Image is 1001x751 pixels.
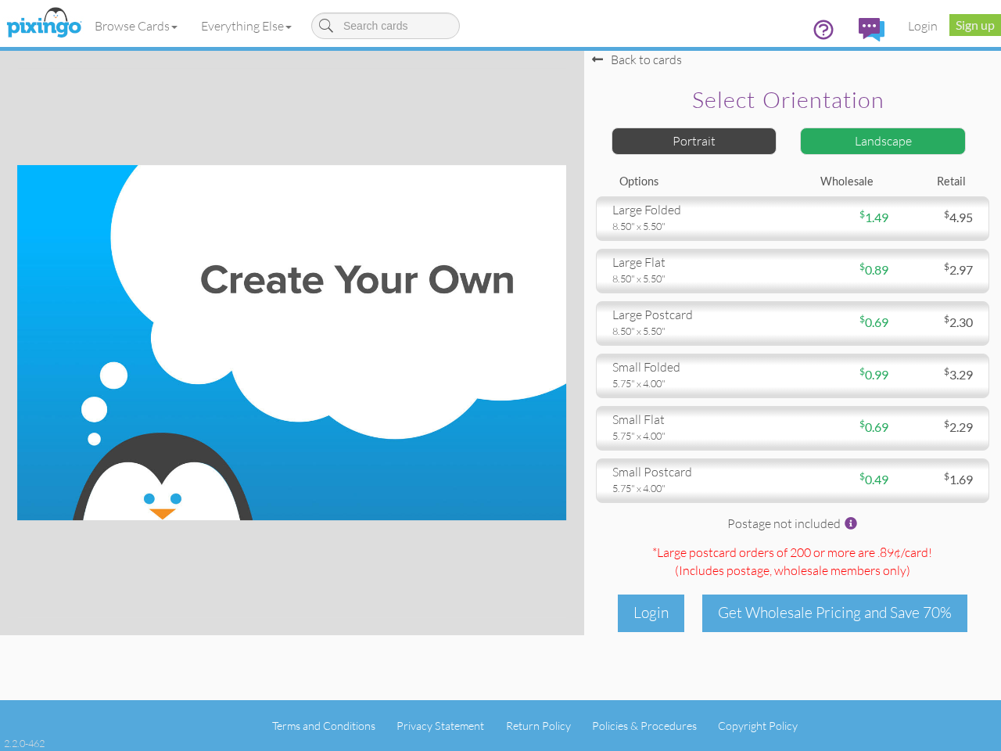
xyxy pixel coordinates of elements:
[770,562,906,578] span: , wholesale members only
[859,314,888,329] span: 0.69
[612,219,781,233] div: 8.50" x 5.50"
[885,174,978,190] div: Retail
[83,6,189,45] a: Browse Cards
[4,736,45,750] div: 2.2.0-462
[311,13,460,39] input: Search cards
[859,208,865,220] sup: $
[612,128,777,155] div: Portrait
[596,515,989,536] div: Postage not included
[944,470,949,482] sup: $
[859,470,865,482] sup: $
[944,261,949,272] sup: $
[608,174,793,190] div: Options
[702,595,967,631] div: Get Wholesale Pricing and Save 70%
[859,472,888,487] span: 0.49
[612,376,781,390] div: 5.75" x 4.00"
[859,418,865,429] sup: $
[888,419,985,437] div: 2.29
[612,463,781,481] div: small postcard
[592,719,697,732] a: Policies & Procedures
[888,261,985,279] div: 2.97
[612,429,781,443] div: 5.75" x 4.00"
[612,481,781,495] div: 5.75" x 4.00"
[612,358,781,376] div: small folded
[859,262,888,277] span: 0.89
[859,210,888,225] span: 1.49
[718,719,798,732] a: Copyright Policy
[859,367,888,382] span: 0.99
[2,4,85,43] img: pixingo logo
[859,313,865,325] sup: $
[612,201,781,219] div: large folded
[859,419,888,434] span: 0.69
[596,544,989,583] div: *Large postcard orders of 200 or more are .89¢/card! (Includes postage )
[944,208,949,220] sup: $
[272,719,375,732] a: Terms and Conditions
[888,366,985,384] div: 3.29
[888,471,985,489] div: 1.69
[17,165,566,520] img: create-your-own-landscape.jpg
[792,174,884,190] div: Wholesale
[612,411,781,429] div: small flat
[618,595,684,631] div: Login
[888,209,985,227] div: 4.95
[859,18,884,41] img: comments.svg
[859,365,865,377] sup: $
[612,271,781,286] div: 8.50" x 5.50"
[859,261,865,272] sup: $
[506,719,571,732] a: Return Policy
[189,6,303,45] a: Everything Else
[396,719,484,732] a: Privacy Statement
[888,314,985,332] div: 2.30
[612,324,781,338] div: 8.50" x 5.50"
[615,88,962,113] h2: Select orientation
[800,128,966,155] div: Landscape
[949,14,1001,36] a: Sign up
[612,253,781,271] div: large flat
[944,365,949,377] sup: $
[896,6,949,45] a: Login
[944,418,949,429] sup: $
[612,306,781,324] div: large postcard
[944,313,949,325] sup: $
